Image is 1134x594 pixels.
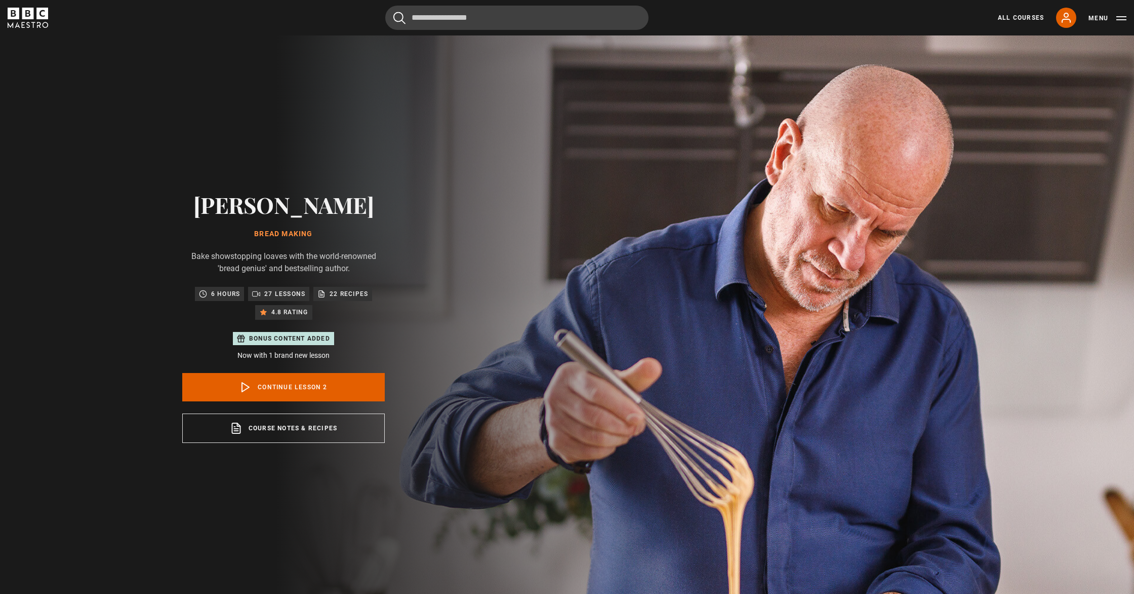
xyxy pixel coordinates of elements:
a: Course notes & recipes [182,414,385,443]
a: All Courses [998,13,1044,22]
p: 4.8 rating [271,307,308,317]
button: Toggle navigation [1088,13,1126,23]
p: Now with 1 brand new lesson [182,350,385,361]
p: Bonus content added [249,334,330,343]
input: Search [385,6,649,30]
svg: BBC Maestro [8,8,48,28]
button: Submit the search query [393,12,406,24]
a: Continue lesson 2 [182,373,385,401]
p: Bake showstopping loaves with the world-renowned 'bread genius' and bestselling author. [182,250,385,275]
h2: [PERSON_NAME] [182,192,385,217]
p: 6 hours [211,289,240,299]
p: 27 lessons [264,289,305,299]
h1: Bread Making [182,230,385,238]
p: 22 recipes [330,289,368,299]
